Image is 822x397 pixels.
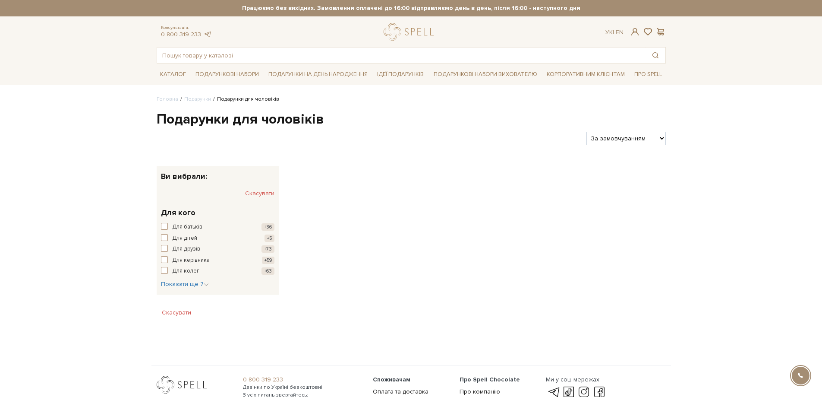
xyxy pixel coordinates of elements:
[161,223,274,232] button: Для батьків +36
[172,234,197,243] span: Для дітей
[211,95,279,103] li: Подарунки для чоловіків
[243,384,362,391] span: Дзвінки по Україні безкоштовні
[460,376,520,383] span: Про Spell Chocolate
[161,25,212,31] span: Консультація:
[161,245,274,254] button: Для друзів +73
[613,29,614,36] span: |
[161,267,274,276] button: Для колег +63
[161,256,274,265] button: Для керівника +59
[265,68,371,81] a: Подарунки на День народження
[373,376,410,383] span: Споживачам
[616,29,624,36] a: En
[460,388,500,395] a: Про компанію
[157,48,646,63] input: Пошук товару у каталозі
[184,96,211,102] a: Подарунки
[646,48,665,63] button: Пошук товару у каталозі
[172,256,210,265] span: Для керівника
[373,388,428,395] a: Оплата та доставка
[245,187,274,200] button: Скасувати
[172,267,199,276] span: Для колег
[161,234,274,243] button: Для дітей +5
[161,280,209,289] button: Показати ще 7
[430,67,541,82] a: Подарункові набори вихователю
[161,31,201,38] a: 0 800 319 233
[384,23,438,41] a: logo
[261,223,274,231] span: +36
[157,166,279,180] div: Ви вибрали:
[172,245,200,254] span: Для друзів
[374,68,427,81] a: Ідеї подарунків
[605,29,624,36] div: Ук
[265,235,274,242] span: +5
[631,68,665,81] a: Про Spell
[203,31,212,38] a: telegram
[261,267,274,275] span: +63
[157,306,196,320] button: Скасувати
[262,257,274,264] span: +59
[157,4,666,12] strong: Працюємо без вихідних. Замовлення оплачені до 16:00 відправляємо день в день, після 16:00 - насту...
[161,207,195,219] span: Для кого
[261,245,274,253] span: +73
[157,111,666,129] h1: Подарунки для чоловіків
[243,376,362,384] a: 0 800 319 233
[543,67,628,82] a: Корпоративним клієнтам
[546,376,606,384] div: Ми у соц. мережах:
[192,68,262,81] a: Подарункові набори
[172,223,202,232] span: Для батьків
[157,68,189,81] a: Каталог
[157,96,178,102] a: Головна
